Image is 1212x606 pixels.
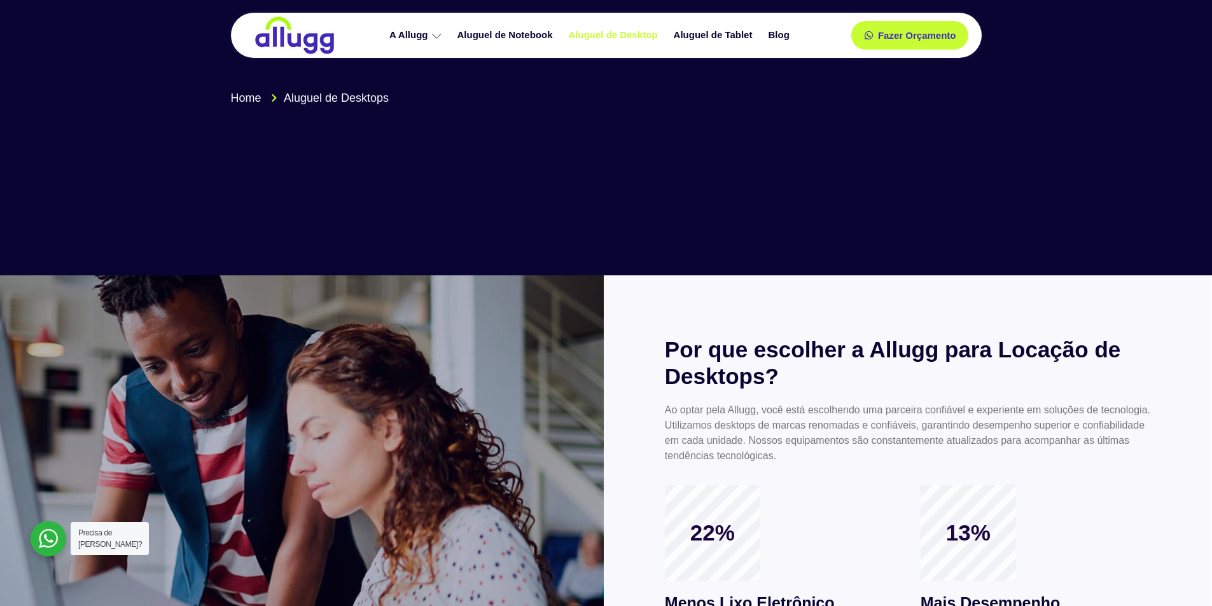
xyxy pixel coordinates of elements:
[665,403,1151,464] p: Ao optar pela Allugg, você está escolhendo uma parceira confiável e experiente em soluções de tec...
[78,528,142,549] span: Precisa de [PERSON_NAME]?
[1148,545,1212,606] iframe: Chat Widget
[762,24,798,46] a: Blog
[665,520,760,546] span: 22%
[383,24,451,46] a: A Allugg
[665,336,1151,390] h2: Por que escolher a Allugg para Locação de Desktops?
[231,90,261,107] span: Home
[253,16,336,55] img: locação de TI é Allugg
[281,90,389,107] span: Aluguel de Desktops
[451,24,562,46] a: Aluguel de Notebook
[851,21,969,50] a: Fazer Orçamento
[667,24,762,46] a: Aluguel de Tablet
[921,520,1016,546] span: 13%
[562,24,667,46] a: Aluguel de Desktop
[1148,545,1212,606] div: Widget de chat
[878,31,956,40] span: Fazer Orçamento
